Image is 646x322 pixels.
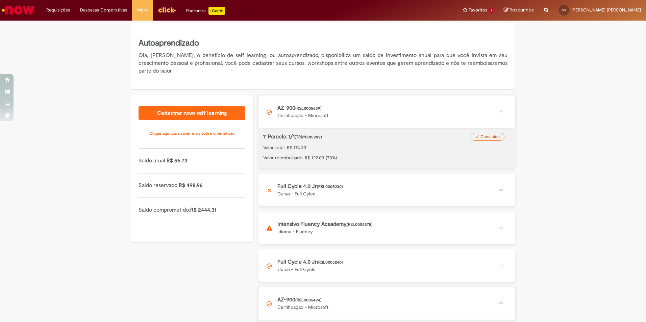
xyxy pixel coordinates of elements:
img: ServiceNow [1,3,35,17]
span: Concluído [480,134,500,139]
p: Saldo atual: [139,157,245,165]
span: [PERSON_NAME] [PERSON_NAME] [571,7,641,13]
span: R$ 498.96 [179,182,203,189]
img: click_logo_yellow_360x200.png [158,5,176,15]
a: Rascunhos [504,7,534,14]
span: Despesas Corporativas [80,7,127,14]
p: Valor total: R$ 174.33 [263,144,511,151]
p: Saldo reservado: [139,182,245,189]
span: 1 [489,8,494,14]
span: SO [562,8,566,12]
span: (TPAY0015989) [295,134,322,140]
p: Valor reembolsado: R$ 122.03 (70%) [263,154,511,161]
p: 1ª Parcela: 1/1 [263,133,475,141]
div: Padroniza [186,7,225,15]
span: R$ 56.73 [167,157,188,164]
span: Rascunhos [510,7,534,13]
p: Olá, [PERSON_NAME], o benefício de self learning, ou autoaprendizado, disponibiliza um saldo de i... [139,52,507,75]
a: Clique aqui para saber mais sobre o benefício [139,127,245,140]
a: Cadastrar novo self learning [139,106,245,120]
p: Saldo comprometido: [139,206,245,214]
span: Requisições [46,7,70,14]
span: More [137,7,148,14]
h5: Autoaprendizado [139,37,507,49]
span: R$ 2444.31 [190,207,216,213]
span: Favoritos [469,7,487,14]
p: +GenAi [208,7,225,15]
